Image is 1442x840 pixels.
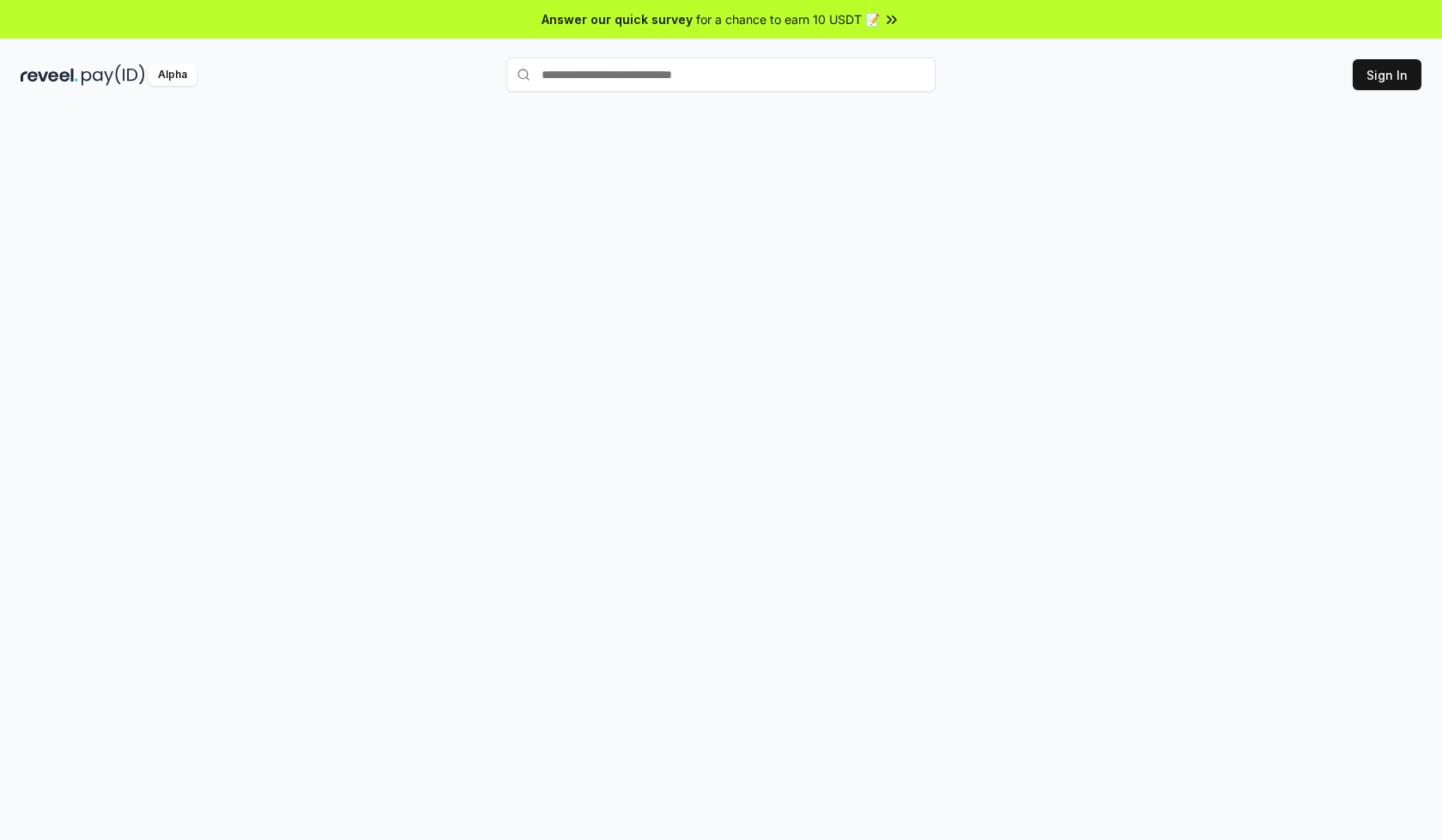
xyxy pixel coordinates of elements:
[21,64,78,86] img: reveel_dark
[696,10,880,28] span: for a chance to earn 10 USDT 📝
[148,64,197,86] div: Alpha
[1353,59,1421,90] button: Sign In
[82,64,145,86] img: pay_id
[542,10,693,28] span: Answer our quick survey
